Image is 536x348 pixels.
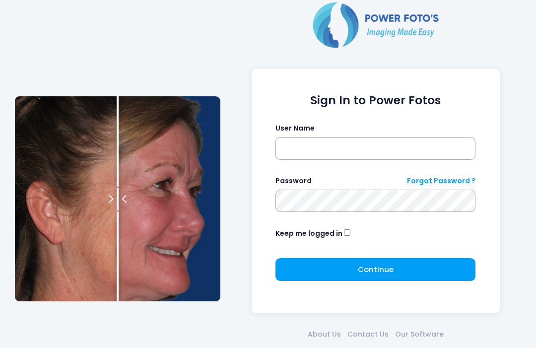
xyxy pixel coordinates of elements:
label: Keep me logged in [275,228,342,239]
a: Forgot Password ? [407,176,475,186]
button: Continue [275,258,475,281]
h1: Sign In to Power Fotos [275,93,475,107]
a: Our Software [392,329,447,340]
span: Continue [358,264,394,275]
label: User Name [275,123,315,134]
a: About Us [304,329,344,340]
label: Password [275,176,312,186]
a: Contact Us [344,329,392,340]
